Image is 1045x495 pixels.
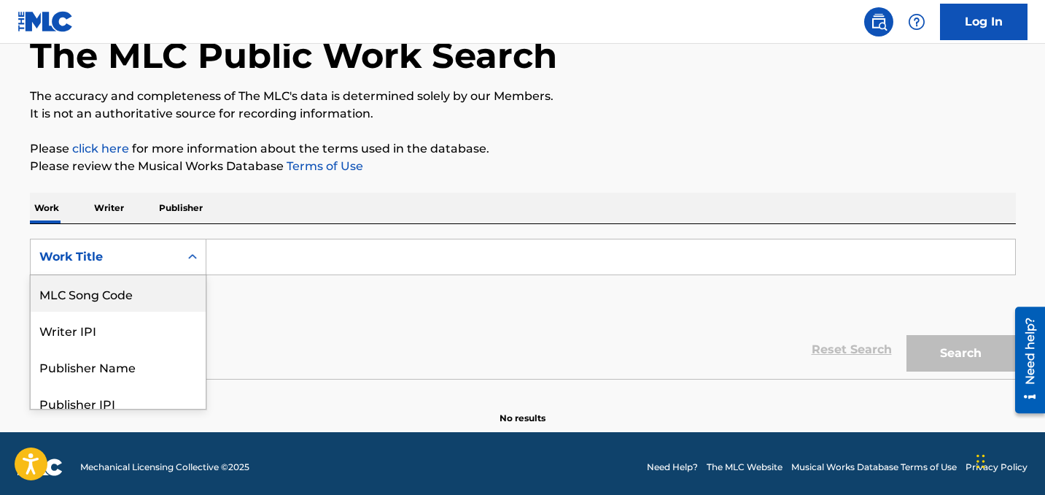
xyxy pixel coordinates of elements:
div: Writer IPI [31,312,206,348]
p: Please for more information about the terms used in the database. [30,140,1016,158]
div: Publisher IPI [31,385,206,421]
div: MLC Song Code [31,275,206,312]
a: Privacy Policy [966,461,1027,474]
p: Publisher [155,193,207,223]
div: Work Title [39,248,171,266]
div: Help [902,7,931,37]
a: Log In [940,4,1027,40]
form: Search Form [30,239,1016,379]
div: Publisher Name [31,348,206,385]
img: help [908,13,925,31]
div: Drag [976,440,985,483]
iframe: Resource Center [1004,302,1045,419]
iframe: Chat Widget [972,425,1045,495]
p: The accuracy and completeness of The MLC's data is determined solely by our Members. [30,88,1016,105]
p: No results [500,394,545,425]
span: Mechanical Licensing Collective © 2025 [80,461,249,474]
img: search [870,13,887,31]
h1: The MLC Public Work Search [30,34,557,77]
a: The MLC Website [707,461,782,474]
a: Public Search [864,7,893,37]
img: MLC Logo [18,11,74,32]
p: Please review the Musical Works Database [30,158,1016,175]
a: Terms of Use [284,159,363,173]
p: It is not an authoritative source for recording information. [30,105,1016,123]
a: Musical Works Database Terms of Use [791,461,957,474]
p: Work [30,193,63,223]
a: click here [72,142,129,156]
p: Writer [90,193,128,223]
a: Need Help? [647,461,698,474]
